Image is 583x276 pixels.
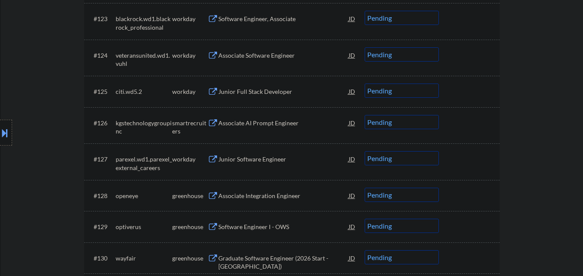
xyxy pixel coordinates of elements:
[348,250,356,266] div: JD
[218,87,349,96] div: Junior Full Stack Developer
[218,223,349,231] div: Software Engineer I - OWS
[348,47,356,63] div: JD
[218,119,349,127] div: Associate AI Prompt Engineer
[172,223,208,231] div: greenhouse
[172,15,208,23] div: workday
[94,223,109,231] div: #129
[218,155,349,164] div: Junior Software Engineer
[218,15,349,23] div: Software Engineer, Associate
[172,192,208,200] div: greenhouse
[94,51,109,60] div: #124
[218,254,349,271] div: Graduate Software Engineer (2026 Start - [GEOGRAPHIC_DATA])
[172,119,208,136] div: smartrecruiters
[218,51,349,60] div: Associate Software Engineer
[218,192,349,200] div: Associate Integration Engineer
[172,254,208,263] div: greenhouse
[116,223,172,231] div: optiverus
[172,87,208,96] div: workday
[94,15,109,23] div: #123
[172,51,208,60] div: workday
[116,51,172,68] div: veteransunited.wd1.vuhl
[116,15,172,31] div: blackrock.wd1.blackrock_professional
[348,188,356,203] div: JD
[348,151,356,167] div: JD
[172,155,208,164] div: workday
[348,11,356,26] div: JD
[348,115,356,130] div: JD
[348,84,356,99] div: JD
[348,219,356,234] div: JD
[94,254,109,263] div: #130
[116,254,172,263] div: wayfair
